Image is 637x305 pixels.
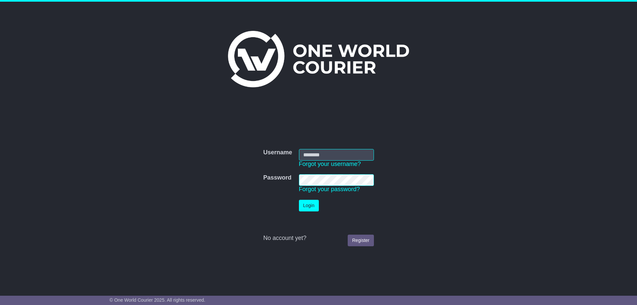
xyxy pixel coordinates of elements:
span: © One World Courier 2025. All rights reserved. [109,297,205,303]
a: Forgot your password? [299,186,360,192]
button: Login [299,200,319,211]
div: No account yet? [263,235,374,242]
a: Forgot your username? [299,161,361,167]
a: Register [348,235,374,246]
label: Username [263,149,292,156]
label: Password [263,174,291,182]
img: One World [228,31,409,87]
